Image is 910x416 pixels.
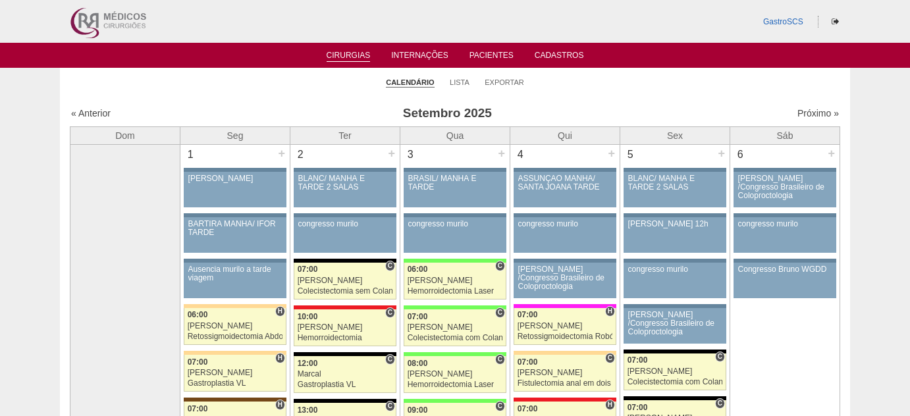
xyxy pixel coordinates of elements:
div: Key: Aviso [734,259,836,263]
div: Key: Aviso [624,213,726,217]
th: Sex [620,126,730,144]
span: 08:00 [408,359,428,368]
div: 4 [510,145,531,165]
div: [PERSON_NAME] [518,369,613,377]
div: congresso murilo [628,265,722,274]
a: Ausencia murilo a tarde viagem [184,263,286,298]
th: Sáb [730,126,840,144]
div: Marcal [298,370,393,378]
div: Key: Assunção [294,305,396,309]
div: Key: Aviso [734,213,836,217]
a: C 07:00 [PERSON_NAME] Colecistectomia com Colangiografia VL [404,309,506,346]
div: Key: Aviso [514,213,616,217]
div: Congresso Bruno WGDD [738,265,832,274]
span: 07:00 [188,357,208,367]
span: Consultório [495,401,505,411]
div: + [716,145,727,162]
span: Consultório [495,354,505,365]
div: Colecistectomia com Colangiografia VL [408,334,503,342]
span: 07:00 [518,404,538,413]
span: 07:00 [298,265,318,274]
a: H 07:00 [PERSON_NAME] Retossigmoidectomia Robótica [514,308,616,345]
div: [PERSON_NAME] [188,174,282,183]
div: Hemorroidectomia Laser [408,287,503,296]
div: Key: Aviso [294,213,396,217]
div: Fistulectomia anal em dois tempos [518,379,613,388]
div: + [276,145,287,162]
div: Retossigmoidectomia Abdominal VL [188,332,283,341]
a: congresso murilo [734,217,836,253]
div: Key: Aviso [184,168,286,172]
div: congresso murilo [298,220,392,228]
div: Key: Santa Joana [184,398,286,402]
i: Sair [832,18,839,26]
span: Consultório [715,351,725,362]
span: 09:00 [408,405,428,415]
div: Key: Aviso [514,259,616,263]
div: Gastroplastia VL [298,380,393,389]
span: Hospital [605,400,615,410]
div: Key: Brasil [404,352,506,356]
a: BLANC/ MANHÃ E TARDE 2 SALAS [294,172,396,207]
a: congresso murilo [514,217,616,253]
a: Lista [450,78,469,87]
div: ASSUNÇÃO MANHÃ/ SANTA JOANA TARDE [518,174,612,192]
div: Key: Blanc [294,352,396,356]
a: C 07:00 [PERSON_NAME] Colecistectomia com Colangiografia VL [624,353,726,390]
div: Key: Bartira [184,351,286,355]
div: congresso murilo [408,220,502,228]
div: [PERSON_NAME] [408,323,503,332]
span: 12:00 [298,359,318,368]
div: BLANC/ MANHÃ E TARDE 2 SALAS [628,174,722,192]
div: [PERSON_NAME] [518,322,613,330]
div: Hemorroidectomia [298,334,393,342]
div: Retossigmoidectomia Robótica [518,332,613,341]
span: 10:00 [298,312,318,321]
span: 13:00 [298,405,318,415]
a: C 07:00 [PERSON_NAME] Fistulectomia anal em dois tempos [514,355,616,392]
div: Colecistectomia com Colangiografia VL [628,378,723,386]
span: Consultório [385,307,395,318]
th: Ter [290,126,400,144]
a: C 07:00 [PERSON_NAME] Colecistectomia sem Colangiografia VL [294,263,396,299]
div: Ausencia murilo a tarde viagem [188,265,282,282]
th: Qua [400,126,510,144]
a: « Anterior [71,108,111,118]
a: H 06:00 [PERSON_NAME] Retossigmoidectomia Abdominal VL [184,308,286,345]
a: [PERSON_NAME] 12h [624,217,726,253]
div: congresso murilo [518,220,612,228]
div: BLANC/ MANHÃ E TARDE 2 SALAS [298,174,392,192]
div: BRASIL/ MANHÃ E TARDE [408,174,502,192]
a: C 06:00 [PERSON_NAME] Hemorroidectomia Laser [404,263,506,299]
h3: Setembro 2025 [255,104,639,123]
a: Calendário [386,78,434,88]
span: 06:00 [188,310,208,319]
div: Key: Aviso [404,213,506,217]
div: 3 [400,145,421,165]
a: Próximo » [797,108,839,118]
a: congresso murilo [294,217,396,253]
div: Key: Aviso [294,168,396,172]
span: Consultório [495,261,505,271]
a: BARTIRA MANHÃ/ IFOR TARDE [184,217,286,253]
div: Gastroplastia VL [188,379,283,388]
div: [PERSON_NAME] [298,323,393,332]
div: [PERSON_NAME] [298,276,393,285]
a: H 07:00 [PERSON_NAME] Gastroplastia VL [184,355,286,392]
div: Colecistectomia sem Colangiografia VL [298,287,393,296]
div: [PERSON_NAME] /Congresso Brasileiro de Coloproctologia [628,311,722,337]
div: Key: Blanc [624,396,726,400]
div: BARTIRA MANHÃ/ IFOR TARDE [188,220,282,237]
div: Key: Brasil [404,259,506,263]
div: [PERSON_NAME] [628,367,723,376]
span: Consultório [385,354,395,365]
div: Key: Brasil [404,399,506,403]
span: Consultório [385,261,395,271]
div: Key: Aviso [514,168,616,172]
a: C 10:00 [PERSON_NAME] Hemorroidectomia [294,309,396,346]
div: 1 [180,145,201,165]
a: Internações [391,51,448,64]
span: Consultório [495,307,505,318]
span: 07:00 [628,403,648,412]
div: Key: Aviso [624,259,726,263]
